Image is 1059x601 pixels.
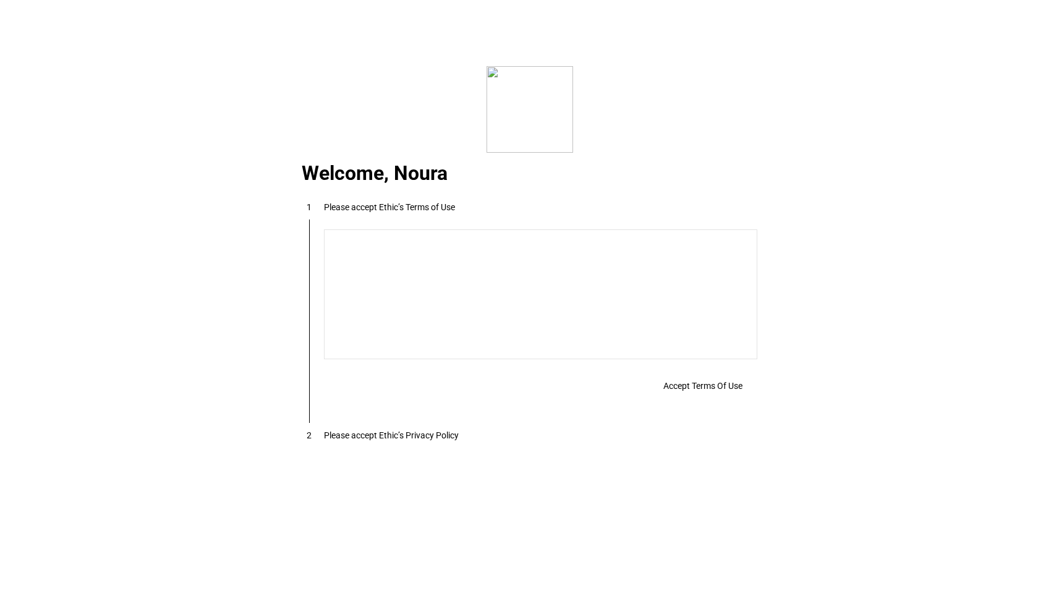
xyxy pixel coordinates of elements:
[307,202,312,212] span: 1
[487,66,573,153] img: corporate.svg
[324,202,455,212] div: Please accept Ethic’s Terms of Use
[307,430,312,440] span: 2
[324,430,459,440] div: Please accept Ethic’s Privacy Policy
[287,167,772,182] div: Welcome, Noura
